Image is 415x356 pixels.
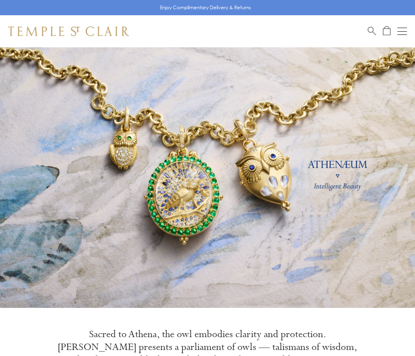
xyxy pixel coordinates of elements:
p: Enjoy Complimentary Delivery & Returns [160,4,251,12]
img: Temple St. Clair [8,26,129,36]
a: Search [368,26,376,36]
a: Open Shopping Bag [383,26,391,36]
button: Open navigation [397,26,407,36]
